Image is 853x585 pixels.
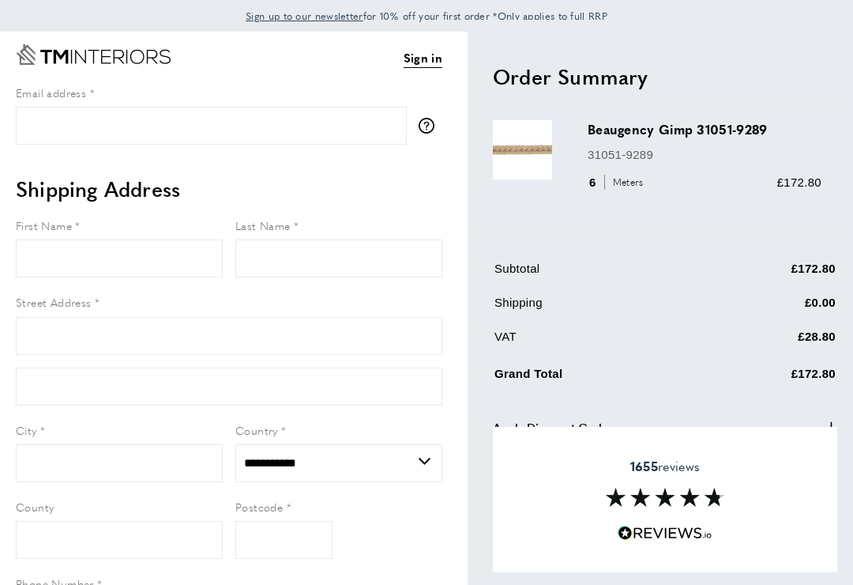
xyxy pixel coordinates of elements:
[493,418,608,437] span: Apply Discount Code
[494,293,700,324] td: Shipping
[235,499,283,515] span: Postcode
[235,217,291,233] span: Last Name
[404,48,442,68] a: Sign in
[16,422,37,438] span: City
[246,9,363,23] span: Sign up to our newsletter
[16,175,442,203] h2: Shipping Address
[246,8,363,24] a: Sign up to our newsletter
[701,293,836,324] td: £0.00
[16,294,92,310] span: Street Address
[588,145,821,164] p: 31051-9289
[493,62,837,91] h2: Order Summary
[246,9,607,23] span: for 10% off your first order *Only applies to full RRP
[630,457,658,475] strong: 1655
[630,459,700,474] span: reviews
[618,526,712,541] img: Reviews.io 5 stars
[16,44,171,65] a: Go to Home page
[419,118,442,134] button: More information
[16,85,86,100] span: Email address
[701,361,836,395] td: £172.80
[494,259,700,290] td: Subtotal
[494,327,700,358] td: VAT
[16,499,54,515] span: County
[16,217,72,233] span: First Name
[777,175,821,189] span: £172.80
[701,327,836,358] td: £28.80
[493,120,552,179] img: Beaugency Gimp 31051-9289
[588,120,821,138] h3: Beaugency Gimp 31051-9289
[235,422,278,438] span: Country
[604,175,648,190] span: Meters
[494,361,700,395] td: Grand Total
[606,488,724,507] img: Reviews section
[701,259,836,290] td: £172.80
[588,173,648,192] div: 6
